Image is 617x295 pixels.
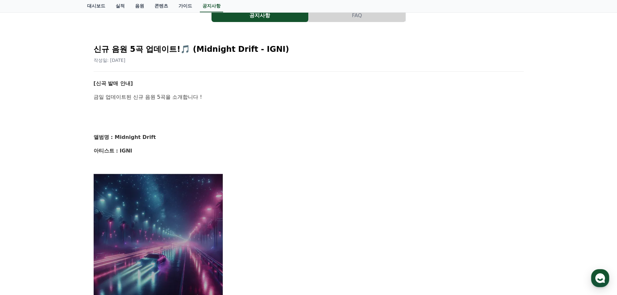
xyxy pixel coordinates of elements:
a: 대화 [43,205,84,221]
button: FAQ [309,9,406,22]
span: 작성일: [DATE] [94,58,126,63]
strong: IGNI [120,148,132,154]
strong: 앨범명 : Midnight Drift [94,134,156,140]
strong: [신곡 발매 안내] [94,80,133,86]
span: 설정 [100,215,108,220]
h2: 신규 음원 5곡 업데이트!🎵 (Midnight Drift - IGNI) [94,44,524,54]
a: 공지사항 [211,9,309,22]
a: 설정 [84,205,124,221]
button: 공지사항 [211,9,308,22]
span: 대화 [59,215,67,221]
p: 금일 업데이트된 신규 음원 5곡을 소개합니다 ! [94,93,524,101]
span: 홈 [20,215,24,220]
strong: 아티스트 : [94,148,118,154]
a: 홈 [2,205,43,221]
